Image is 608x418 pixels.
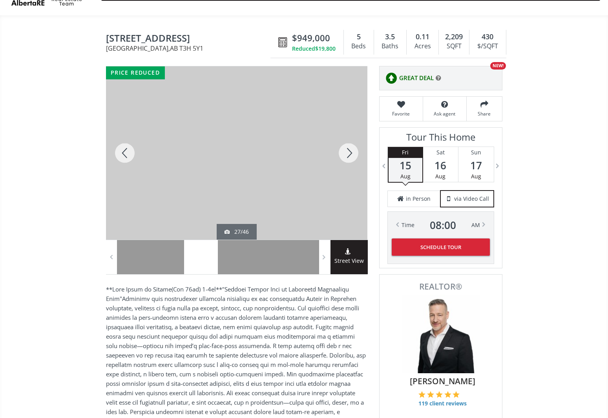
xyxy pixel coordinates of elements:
span: Aug [435,172,446,180]
span: 17 [458,160,494,171]
span: Street View [330,257,368,266]
div: SQFT [443,40,465,52]
div: price reduced [106,66,165,79]
div: 430 [473,32,502,42]
img: rating icon [383,70,399,86]
span: via Video Call [454,195,489,203]
div: Reduced [292,45,336,53]
span: Aug [471,172,481,180]
div: Sat [423,147,458,158]
div: $/SQFT [473,40,502,52]
span: 15 [389,160,422,171]
span: 2,209 [445,32,463,42]
span: $949,000 [292,32,330,44]
div: Fri [389,147,422,158]
div: Beds [348,40,370,52]
button: Schedule Tour [392,238,490,256]
div: 5 [348,32,370,42]
img: 1 of 5 stars [418,391,425,398]
span: 119 client reviews [418,400,467,407]
div: 3.5 [378,32,402,42]
span: $19,800 [315,45,336,53]
img: 2 of 5 stars [427,391,434,398]
span: Aug [400,172,411,180]
img: 3 of 5 stars [436,391,443,398]
span: [PERSON_NAME] [392,375,493,387]
img: 5 of 5 stars [453,391,460,398]
img: 4 of 5 stars [444,391,451,398]
span: REALTOR® [388,282,493,291]
span: Ask agent [427,110,462,117]
span: GREAT DEAL [399,74,434,82]
div: NEW! [490,62,506,70]
div: 0.11 [411,32,435,42]
div: Time AM [402,220,480,231]
span: 139 Street Moritz Terrace SW [106,33,274,45]
span: [GEOGRAPHIC_DATA] , AB T3H 5Y1 [106,45,274,51]
span: Favorite [383,110,419,117]
div: Baths [378,40,402,52]
div: 27/46 [225,228,249,236]
div: Sun [458,147,494,158]
span: 16 [423,160,458,171]
span: Share [471,110,498,117]
div: 139 Street Moritz Terrace SW Calgary, AB T3H 5Y1 - Photo 27 of 46 [106,66,367,240]
div: Acres [411,40,435,52]
span: 08 : 00 [430,220,456,231]
img: Photo of Barry Klatt [402,295,480,373]
h3: Tour This Home [387,132,494,147]
span: in Person [406,195,431,203]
